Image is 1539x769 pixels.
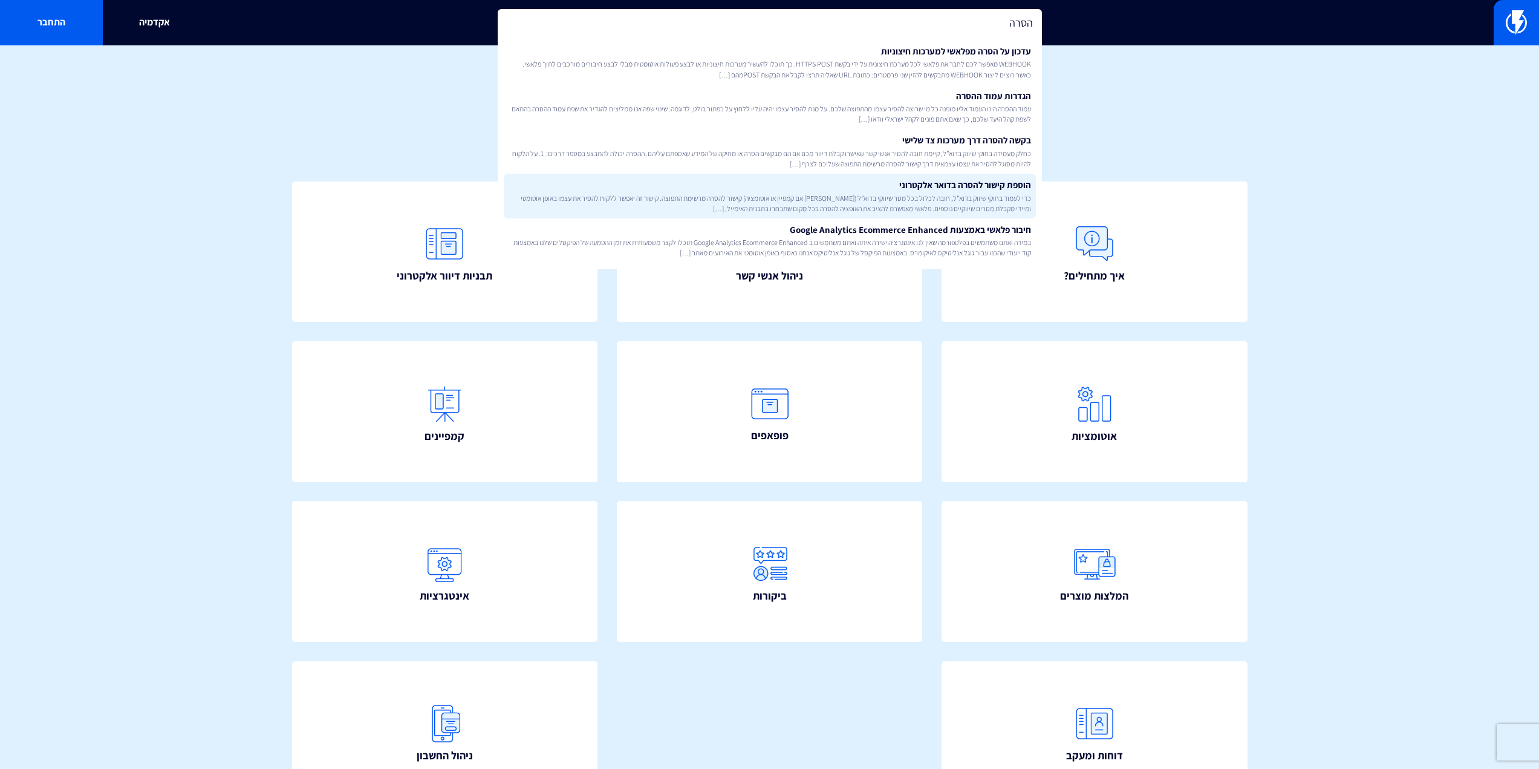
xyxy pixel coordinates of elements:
a: המלצות מוצרים [942,501,1248,642]
a: הוספת קישור להסרה בדואר אלקטרוניכדי לעמוד בחוקי שיווק בדוא”ל, חובה לכלול בכל מסר שיווקי בדוא”ל ([... [504,174,1036,218]
span: אוטומציות [1072,428,1117,444]
a: הגדרות עמוד ההסרהעמוד ההסרה הינו העמוד אליו מופנה כל מי שרוצה להסיר עצמו מהתפוצה שלכם. על מנת להס... [504,85,1036,129]
span: ניהול אנשי קשר [736,268,803,284]
a: איך מתחילים? [942,182,1248,322]
span: פופאפים [751,428,789,443]
a: קמפיינים [292,341,598,482]
a: בקשה להסרה דרך מערכות צד שלישיכחלק מעמידה בחוקי שיווק בדוא”ל, קיימת חובה להסיר אנשי קשר שאישרו קב... [504,129,1036,174]
span: ביקורות [753,588,787,604]
input: חיפוש מהיר... [498,9,1042,37]
span: כדי לעמוד בחוקי שיווק בדוא”ל, חובה לכלול בכל מסר שיווקי בדוא”ל ([PERSON_NAME] אם קמפיין או אוטומצ... [509,193,1031,214]
span: איך מתחילים? [1064,268,1125,284]
h1: איך אפשר לעזור? [18,64,1521,88]
a: חיבור פלאשי באמצעות Google Analytics Ecommerce Enhancedבמידה ואתם משתמשים בפלטפורמה שאין לנו אינט... [504,218,1036,263]
span: עמוד ההסרה הינו העמוד אליו מופנה כל מי שרוצה להסיר עצמו מהתפוצה שלכם. על מנת להסיר עצמו יהיה עליו... [509,103,1031,124]
span: אינטגרציות [420,588,469,604]
span: כחלק מעמידה בחוקי שיווק בדוא”ל, קיימת חובה להסיר אנשי קשר שאישרו קבלת דיוור מכם אם הם מבקשים הסרה... [509,148,1031,169]
span: המלצות מוצרים [1060,588,1128,604]
span: WEBHOOK מאפשר לכם לחבר את פלאשי לכל מערכת חיצונית על ידי בקשת HTTPS POST. כך תוכלו להעשיר מערכות ... [509,59,1031,79]
a: תבניות דיוור אלקטרוני [292,182,598,322]
a: עדכון על הסרה מפלאשי למערכות חיצוניותWEBHOOK מאפשר לכם לחבר את פלאשי לכל מערכת חיצונית על ידי בקש... [504,40,1036,85]
span: ניהול החשבון [417,748,473,764]
a: אוטומציות [942,341,1248,482]
span: במידה ואתם משתמשים בפלטפורמה שאין לנו אינטגרציה ישירה איתה ואתם משתמשים ב Google Analytics Ecomme... [509,237,1031,258]
span: דוחות ומעקב [1066,748,1123,764]
span: תבניות דיוור אלקטרוני [397,268,492,284]
a: פופאפים [617,341,923,482]
a: ביקורות [617,501,923,642]
a: אינטגרציות [292,501,598,642]
span: קמפיינים [425,428,464,444]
